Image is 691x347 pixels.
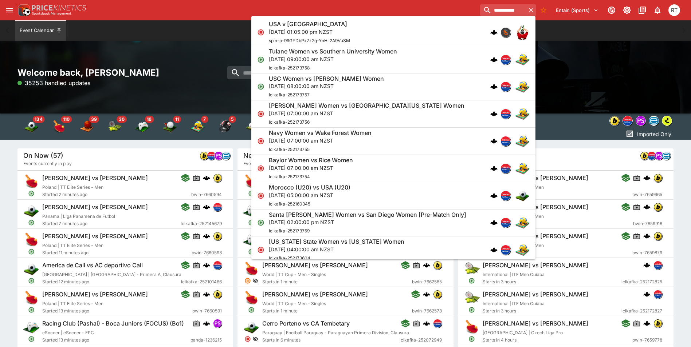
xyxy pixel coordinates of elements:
div: Event type filters [17,113,350,140]
button: Notifications [651,4,664,17]
svg: Open [28,190,35,197]
img: logo-cerberus.svg [490,110,498,117]
p: [DATE] 09:00:00 am NZST [269,55,397,63]
button: Toggle light/dark mode [620,4,633,17]
button: Richard Tatton [666,2,682,18]
svg: Closed [257,29,264,36]
img: golf [162,119,177,134]
img: basketball [79,119,94,134]
div: cerberus [643,203,651,211]
img: lclkafka.png [213,261,221,269]
img: volleyball.png [515,79,530,94]
div: cerberus [490,110,498,117]
h6: Racing Club (Pashai) - Boca Juniors (FOCUS) (Bo1) [42,320,184,327]
img: bwin.png [433,261,441,269]
img: esports.png [243,232,259,248]
img: volleyball.png [515,243,530,257]
img: logo-cerberus.svg [203,320,210,327]
span: World | TT Cup - Men - Singles [262,272,326,277]
div: cerberus [203,291,210,298]
img: table_tennis.png [23,290,39,306]
img: logo-cerberus.svg [643,232,651,240]
span: Starts in 3 hours [483,278,621,286]
div: cerberus [203,203,210,211]
div: cerberus [490,246,498,254]
svg: Closed [257,110,264,117]
h6: [PERSON_NAME] vs [PERSON_NAME] [262,291,368,298]
span: Started 7 minutes ago [42,220,181,227]
svg: Suspended [245,278,251,284]
span: Events starting soon [243,160,285,167]
img: lclkafka.png [648,152,656,160]
input: search [227,66,452,79]
span: 11 [173,116,181,123]
span: Starts in 3 hours [483,307,621,315]
button: Connected to PK [605,4,618,17]
h6: Morocco (U20) vs USA (U20) [269,184,350,191]
svg: Open [257,83,264,90]
img: logo-cerberus.svg [203,232,210,240]
input: search [480,4,526,16]
p: Imported Only [637,130,671,138]
span: lclkafka-252173758 [269,65,310,71]
img: logo-cerberus.svg [490,219,498,226]
span: bwin-7659965 [632,191,662,198]
h6: Baylor Women vs Rice Women [269,156,353,164]
div: cerberus [203,232,210,240]
span: Poland | TT Elite Series - Men [42,243,103,248]
span: Poland | TT Elite Series - Men [42,184,103,190]
span: lclkafka-252173756 [269,119,310,125]
h6: [PERSON_NAME] vs [PERSON_NAME] [42,291,148,298]
div: cerberus [643,174,651,182]
svg: Open [248,219,255,226]
img: table_tennis [52,119,66,134]
div: Golf [162,119,177,134]
p: [DATE] 07:00:00 am NZST [269,137,372,144]
span: lclkafka-252145679 [181,220,222,227]
div: lclkafka [433,319,442,328]
div: cerberus [490,56,498,63]
div: bwin [653,319,662,328]
div: cerberus [423,262,430,269]
div: cerberus [423,291,430,298]
span: 110 [61,116,72,123]
div: betradar [649,116,659,126]
p: [DATE] 07:00:00 am NZST [269,164,353,172]
div: Esports [135,119,149,134]
div: lclkafka [213,203,222,211]
div: lclkafka [500,163,511,173]
span: lclkafka-252173759 [269,228,310,234]
div: bwin [640,151,649,160]
span: Poland | TT Elite Series - Men [483,184,544,190]
img: pandascore.png [213,319,221,327]
div: lclkafka [623,116,633,126]
div: cerberus [203,320,210,327]
div: lclkafka [653,261,662,270]
div: cerberus [490,165,498,172]
svg: Open [248,307,255,313]
img: betradar.png [649,116,659,125]
div: bwin [200,151,208,160]
img: logo-cerberus.svg [490,29,498,36]
img: lclkafka.png [501,55,510,64]
img: logo-cerberus.svg [490,137,498,145]
span: bwin-7659916 [633,220,662,227]
img: betradar.png [222,152,230,160]
svg: Closed [257,246,264,254]
p: 35253 handled updates [17,79,90,87]
img: pandascore.png [655,152,663,160]
div: lclkafka [647,151,656,160]
img: pandascore.png [215,152,223,160]
span: Started 2 minutes ago [42,191,191,198]
div: lclkafka [500,191,511,201]
div: Soccer [24,119,39,134]
button: Select Tenant [551,4,603,16]
img: logo-cerberus.svg [490,165,498,172]
div: bwin [433,261,442,270]
svg: Open [257,219,264,226]
img: logo-cerberus.svg [643,320,651,327]
span: 7 [201,116,208,123]
span: Starts in 3 hours [483,191,632,198]
div: lclkafka [500,245,511,255]
div: lsports [662,116,672,126]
